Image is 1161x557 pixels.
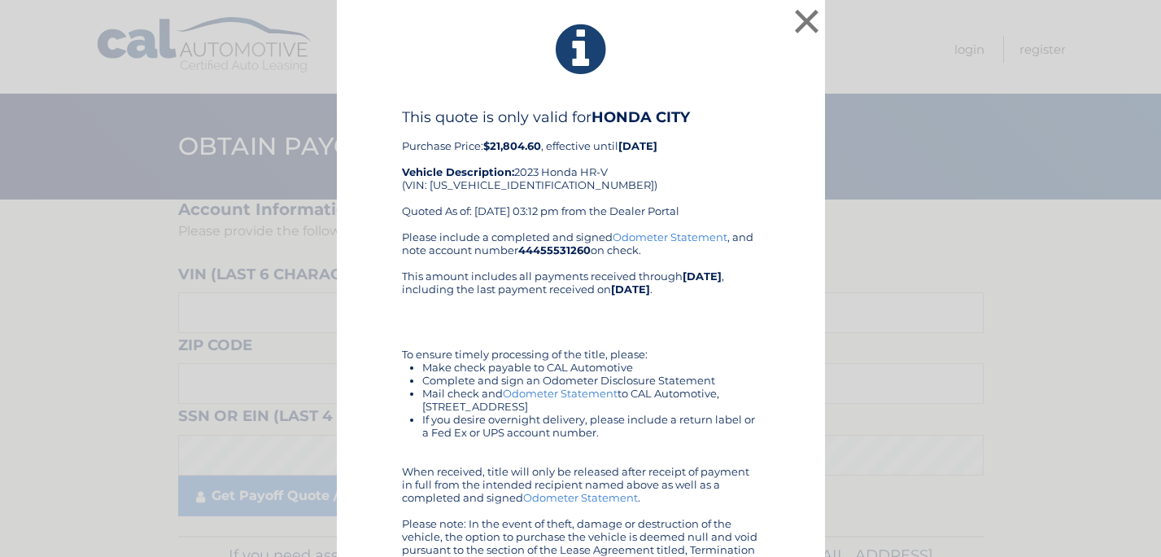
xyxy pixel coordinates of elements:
a: Odometer Statement [523,491,638,504]
li: Complete and sign an Odometer Disclosure Statement [422,374,760,387]
b: HONDA CITY [591,108,690,126]
a: Odometer Statement [503,387,618,400]
li: If you desire overnight delivery, please include a return label or a Fed Ex or UPS account number. [422,413,760,439]
button: × [791,5,823,37]
b: [DATE] [683,270,722,283]
b: $21,804.60 [483,139,541,152]
li: Make check payable to CAL Automotive [422,361,760,374]
b: [DATE] [611,283,650,296]
div: Purchase Price: , effective until 2023 Honda HR-V (VIN: [US_VEHICLE_IDENTIFICATION_NUMBER]) Quote... [402,108,760,230]
a: Odometer Statement [613,230,727,243]
b: 44455531260 [518,243,591,257]
strong: Vehicle Description: [402,165,514,178]
h4: This quote is only valid for [402,108,760,126]
li: Mail check and to CAL Automotive, [STREET_ADDRESS] [422,387,760,413]
b: [DATE] [618,139,657,152]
